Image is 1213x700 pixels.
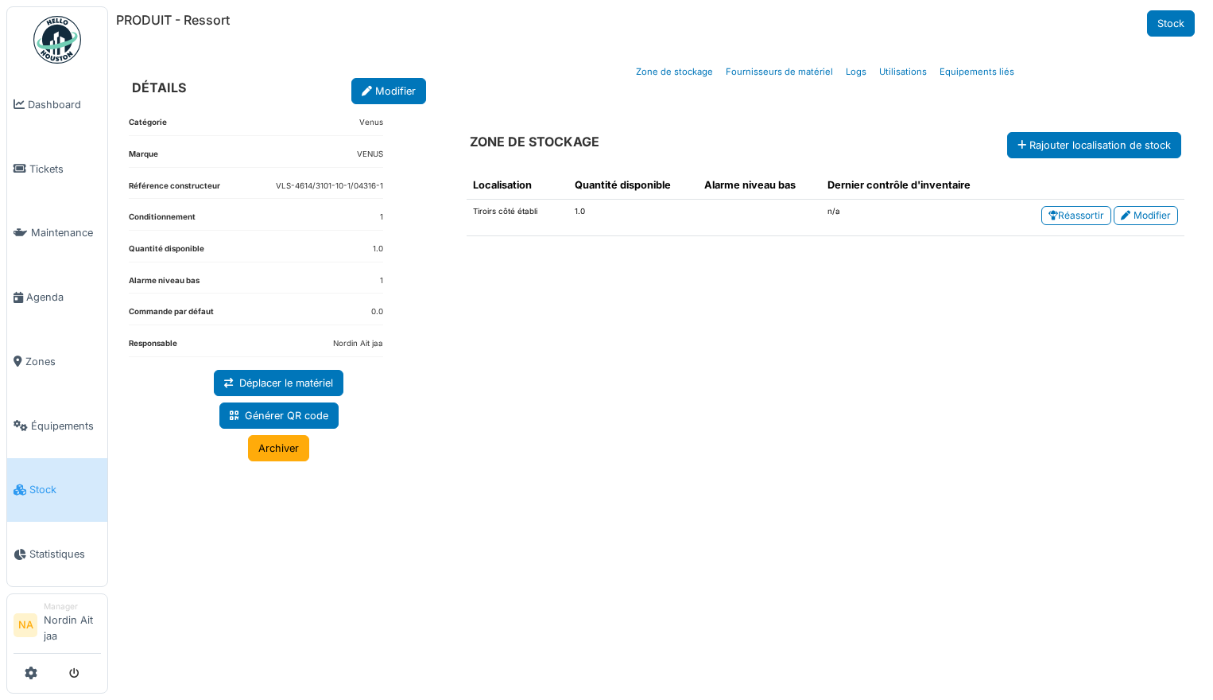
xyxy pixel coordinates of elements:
[31,225,101,240] span: Maintenance
[821,171,1006,200] th: Dernier contrôle d'inventaire
[44,601,101,612] div: Manager
[7,137,107,201] a: Tickets
[719,53,839,91] a: Fournisseurs de matériel
[129,306,214,325] dt: Commande par défaut
[25,354,101,369] span: Zones
[357,149,383,161] dd: VENUS
[7,72,107,137] a: Dashboard
[7,394,107,458] a: Équipements
[470,134,599,150] h6: ZONE DE STOCKAGE
[933,53,1021,91] a: Equipements liés
[129,149,158,167] dt: Marque
[7,329,107,394] a: Zones
[129,243,204,262] dt: Quantité disponible
[7,522,107,586] a: Statistiques
[29,482,101,497] span: Stock
[568,171,698,200] th: Quantité disponible
[129,338,177,356] dt: Responsable
[14,601,101,654] a: NA ManagerNordin Ait jaa
[698,171,822,200] th: Alarme niveau bas
[7,265,107,329] a: Agenda
[116,13,230,28] h6: PRODUIT - Ressort
[1147,10,1195,37] a: Stock
[821,200,1006,236] td: n/a
[1114,206,1178,225] a: Modifier
[371,306,383,318] dd: 0.0
[214,370,343,396] a: Déplacer le matériel
[467,200,568,236] td: Tiroirs côté établi
[380,212,383,224] dd: 1
[248,435,309,461] a: Archiver
[29,161,101,177] span: Tickets
[873,53,933,91] a: Utilisations
[467,171,568,200] th: Localisation
[28,97,101,112] span: Dashboard
[373,243,383,255] dd: 1.0
[568,200,698,236] td: 1.0
[276,181,383,192] dd: VLS-4614/3101-10-1/04316-1
[219,402,339,429] a: Générer QR code
[33,16,81,64] img: Badge_color-CXgf-gQk.svg
[29,546,101,562] span: Statistiques
[351,78,426,104] a: Modifier
[129,212,196,230] dt: Conditionnement
[380,275,383,287] dd: 1
[7,458,107,523] a: Stock
[129,117,167,135] dt: Catégorie
[630,53,719,91] a: Zone de stockage
[839,53,873,91] a: Logs
[7,201,107,266] a: Maintenance
[1007,132,1181,158] button: Rajouter localisation de stock
[359,117,383,129] dd: Venus
[333,338,383,350] dd: Nordin Ait jaa
[129,275,200,294] dt: Alarme niveau bas
[1041,206,1111,225] a: Réassortir
[44,601,101,650] li: Nordin Ait jaa
[31,418,101,434] span: Équipements
[26,290,101,305] span: Agenda
[132,80,186,95] h6: DÉTAILS
[14,613,37,637] li: NA
[129,181,220,199] dt: Référence constructeur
